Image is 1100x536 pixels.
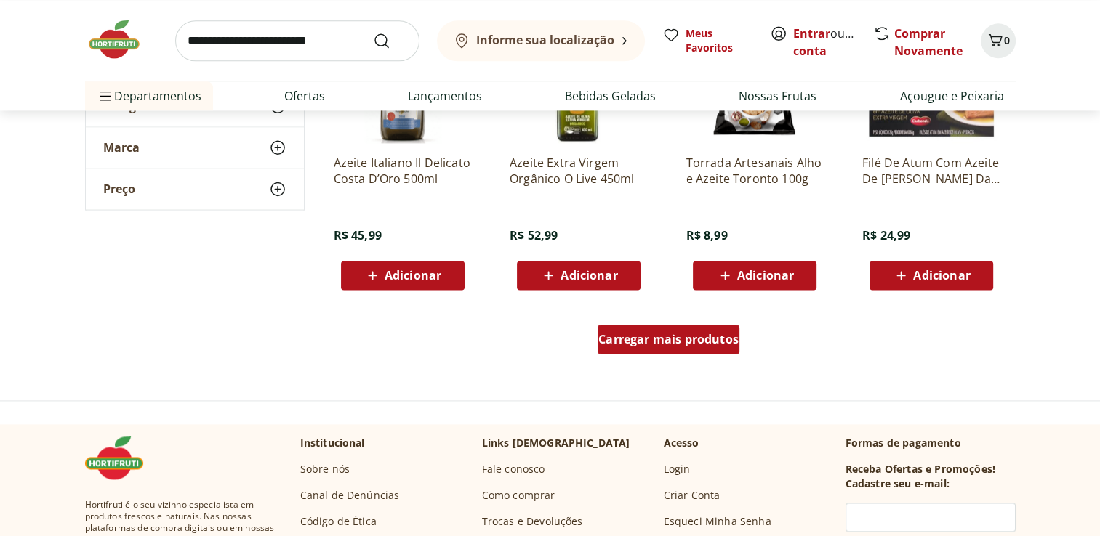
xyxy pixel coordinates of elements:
button: Adicionar [693,261,816,290]
span: R$ 52,99 [510,227,558,243]
a: Bebidas Geladas [565,87,656,105]
span: Adicionar [385,269,441,281]
img: Hortifruti [85,17,158,61]
p: Institucional [300,436,365,450]
b: Informe sua localização [476,32,614,48]
button: Carrinho [981,23,1016,58]
span: Adicionar [737,269,794,281]
span: Carregar mais produtos [598,333,739,345]
span: Adicionar [913,269,970,281]
a: Ofertas [284,87,325,105]
span: Marca [103,140,140,155]
p: Links [DEMOGRAPHIC_DATA] [482,436,630,450]
a: Açougue e Peixaria [899,87,1003,105]
button: Adicionar [870,261,993,290]
a: Login [664,462,691,476]
button: Adicionar [341,261,465,290]
span: Adicionar [561,269,617,281]
a: Comprar Novamente [894,25,963,59]
a: Esqueci Minha Senha [664,514,771,529]
span: R$ 24,99 [862,227,910,243]
a: Sobre nós [300,462,350,476]
span: Preço [103,182,135,196]
span: 0 [1004,33,1010,47]
button: Submit Search [373,32,408,49]
img: Hortifruti [85,436,158,479]
a: Nossas Frutas [739,87,816,105]
span: R$ 45,99 [334,227,382,243]
a: Carregar mais produtos [598,325,739,360]
span: ou [793,25,858,60]
a: Entrar [793,25,830,41]
a: Canal de Denúncias [300,488,400,503]
span: Meus Favoritos [686,26,752,55]
a: Como comprar [482,488,555,503]
button: Informe sua localização [437,20,645,61]
a: Azeite Extra Virgem Orgânico O Live 450ml [510,155,648,187]
p: Formas de pagamento [846,436,1016,450]
a: Torrada Artesanais Alho e Azeite Toronto 100g [686,155,824,187]
button: Menu [97,78,114,113]
a: Filé De Atum Com Azeite De [PERSON_NAME] Da Costa 125G [862,155,1000,187]
span: R$ 8,99 [686,227,727,243]
a: Lançamentos [408,87,482,105]
a: Azeite Italiano Il Delicato Costa D’Oro 500ml [334,155,472,187]
button: Preço [86,168,304,209]
span: Departamentos [97,78,201,113]
h3: Receba Ofertas e Promoções! [846,462,995,476]
a: Código de Ética [300,514,377,529]
p: Acesso [664,436,699,450]
a: Meus Favoritos [662,26,752,55]
a: Trocas e Devoluções [482,514,583,529]
a: Criar conta [793,25,873,59]
h3: Cadastre seu e-mail: [846,476,950,491]
input: search [175,20,419,61]
a: Fale conosco [482,462,545,476]
a: Criar Conta [664,488,720,503]
button: Marca [86,127,304,168]
button: Adicionar [517,261,641,290]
